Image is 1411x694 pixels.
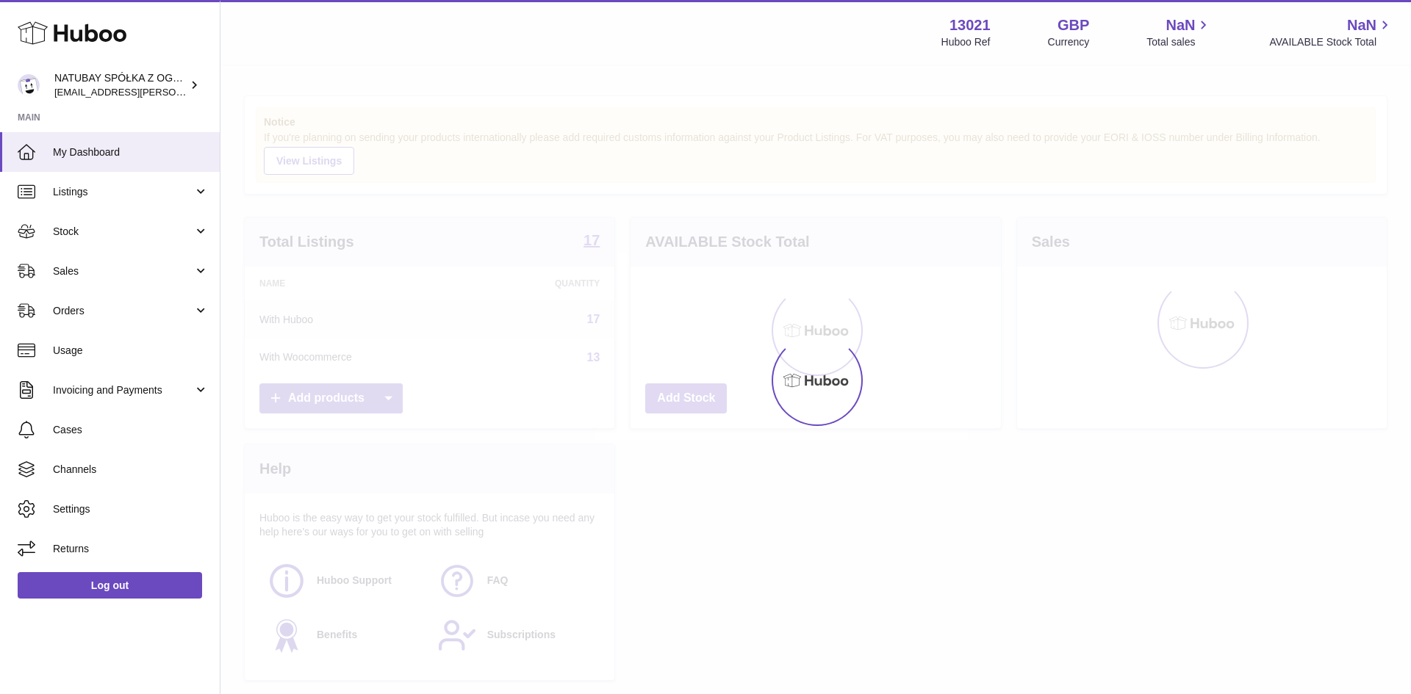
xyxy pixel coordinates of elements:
span: Sales [53,264,193,278]
span: [EMAIL_ADDRESS][PERSON_NAME][DOMAIN_NAME] [54,86,295,98]
span: Usage [53,344,209,358]
span: Listings [53,185,193,199]
span: Settings [53,502,209,516]
strong: GBP [1058,15,1089,35]
img: kacper.antkowski@natubay.pl [18,74,40,96]
span: Stock [53,225,193,239]
strong: 13021 [949,15,991,35]
span: Invoicing and Payments [53,383,193,397]
a: NaN Total sales [1146,15,1212,49]
span: Channels [53,463,209,477]
span: Cases [53,423,209,437]
a: NaN AVAILABLE Stock Total [1269,15,1393,49]
div: Currency [1048,35,1090,49]
span: NaN [1166,15,1195,35]
a: Log out [18,572,202,599]
span: AVAILABLE Stock Total [1269,35,1393,49]
div: Huboo Ref [941,35,991,49]
span: Total sales [1146,35,1212,49]
span: Orders [53,304,193,318]
div: NATUBAY SPÓŁKA Z OGRANICZONĄ ODPOWIEDZIALNOŚCIĄ [54,71,187,99]
span: Returns [53,542,209,556]
span: My Dashboard [53,145,209,159]
span: NaN [1347,15,1376,35]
